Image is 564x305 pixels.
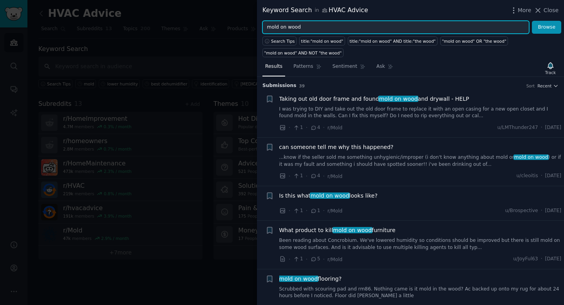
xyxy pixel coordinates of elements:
[262,82,296,89] span: Submission s
[333,63,357,70] span: Sentiment
[545,256,561,263] span: [DATE]
[327,208,342,214] span: r/Mold
[289,207,290,215] span: ·
[262,60,285,76] a: Results
[279,275,342,283] span: flooring?
[440,36,508,45] a: "mold on wood" OR "the wood"
[310,256,320,263] span: 5
[279,226,396,234] a: What product to killmold on woodfurniture
[513,154,549,160] span: mold on wood
[323,207,325,215] span: ·
[323,123,325,132] span: ·
[279,154,562,168] a: ...know if the seller sold me something unhygienic/improper (i don't know anything about mold orm...
[279,95,469,103] a: Taking out old door frame and foundmold on woodand drywall - HELP
[526,83,535,89] div: Sort
[262,48,343,57] a: "mold on wood" AND NOT "the wood"
[306,172,307,180] span: ·
[374,60,396,76] a: Ask
[306,207,307,215] span: ·
[289,123,290,132] span: ·
[279,226,396,234] span: What product to kill furniture
[293,207,303,214] span: 1
[264,50,342,56] div: "mold on wood" AND NOT "the wood"
[513,256,538,263] span: u/JoyFul63
[378,96,418,102] span: mold on wood
[279,192,378,200] a: Is this whatmold on woodlooks like?
[293,63,313,70] span: Patterns
[306,123,307,132] span: ·
[299,84,305,88] span: 39
[327,174,342,179] span: r/Mold
[262,5,368,15] div: Keyword Search HVAC Advice
[534,6,559,15] button: Close
[545,70,556,75] div: Track
[323,172,325,180] span: ·
[310,207,320,214] span: 1
[279,143,394,151] a: can someone tell me why this happened?
[442,38,506,44] div: "mold on wood" OR "the wood"
[262,21,529,34] input: Try a keyword related to your business
[532,21,561,34] button: Browse
[544,6,559,15] span: Close
[293,124,303,131] span: 1
[301,38,343,44] div: title:"mold on wood"
[505,207,538,214] span: u/Brospective
[310,124,320,131] span: 4
[278,276,318,282] span: mold on wood
[279,237,562,251] a: Been reading about Concrobium. We've lowered humidity so conditions should be improved but there ...
[315,7,319,14] span: in
[327,125,342,131] span: r/Mold
[542,60,559,76] button: Track
[306,255,307,263] span: ·
[510,6,531,15] button: More
[541,256,542,263] span: ·
[541,172,542,180] span: ·
[327,257,342,262] span: r/Mold
[545,172,561,180] span: [DATE]
[518,6,531,15] span: More
[262,36,296,45] button: Search Tips
[293,256,303,263] span: 1
[310,192,350,199] span: mold on wood
[279,95,469,103] span: Taking out old door frame and found and drywall - HELP
[545,124,561,131] span: [DATE]
[349,38,436,44] div: title:"mold on wood" AND title:"the wood"
[323,255,325,263] span: ·
[537,83,559,89] button: Recent
[299,36,345,45] a: title:"mold on wood"
[333,227,372,233] span: mold on wood
[279,286,562,300] a: Scrubbed with scouring pad and rm86. Nothing came is it mold in the wood? Ac backed up onto my ru...
[289,172,290,180] span: ·
[291,60,324,76] a: Patterns
[348,36,437,45] a: title:"mold on wood" AND title:"the wood"
[541,207,542,214] span: ·
[376,63,385,70] span: Ask
[265,63,282,70] span: Results
[310,172,320,180] span: 4
[330,60,368,76] a: Sentiment
[279,275,342,283] a: mold on woodflooring?
[541,124,542,131] span: ·
[293,172,303,180] span: 1
[279,106,562,120] a: I was trying to DIY and take out the old door frame to replace it with an open casing for a new o...
[517,172,538,180] span: u/cleoitis
[497,124,538,131] span: u/LMThunder247
[545,207,561,214] span: [DATE]
[289,255,290,263] span: ·
[537,83,551,89] span: Recent
[279,192,378,200] span: Is this what looks like?
[271,38,295,44] span: Search Tips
